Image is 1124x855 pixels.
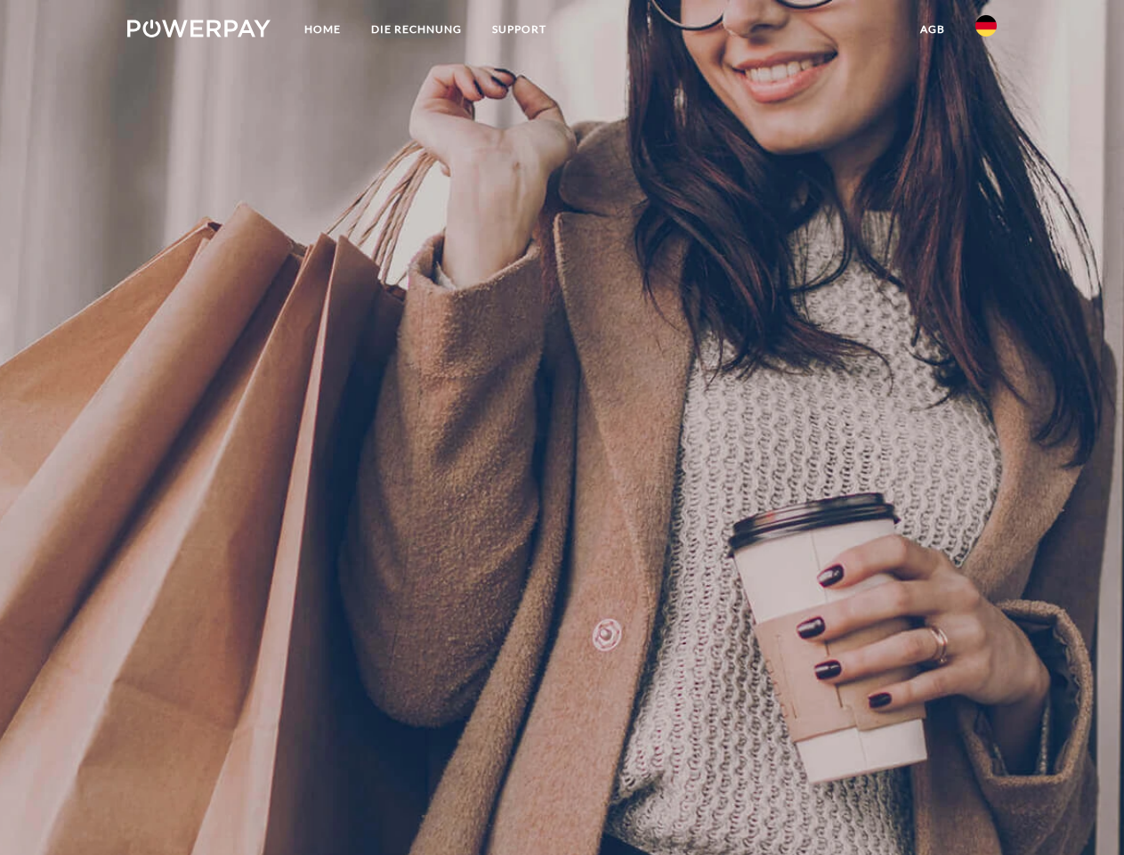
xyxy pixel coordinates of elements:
[356,13,477,45] a: DIE RECHNUNG
[477,13,562,45] a: SUPPORT
[975,15,997,37] img: de
[289,13,356,45] a: Home
[127,20,271,37] img: logo-powerpay-white.svg
[905,13,960,45] a: agb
